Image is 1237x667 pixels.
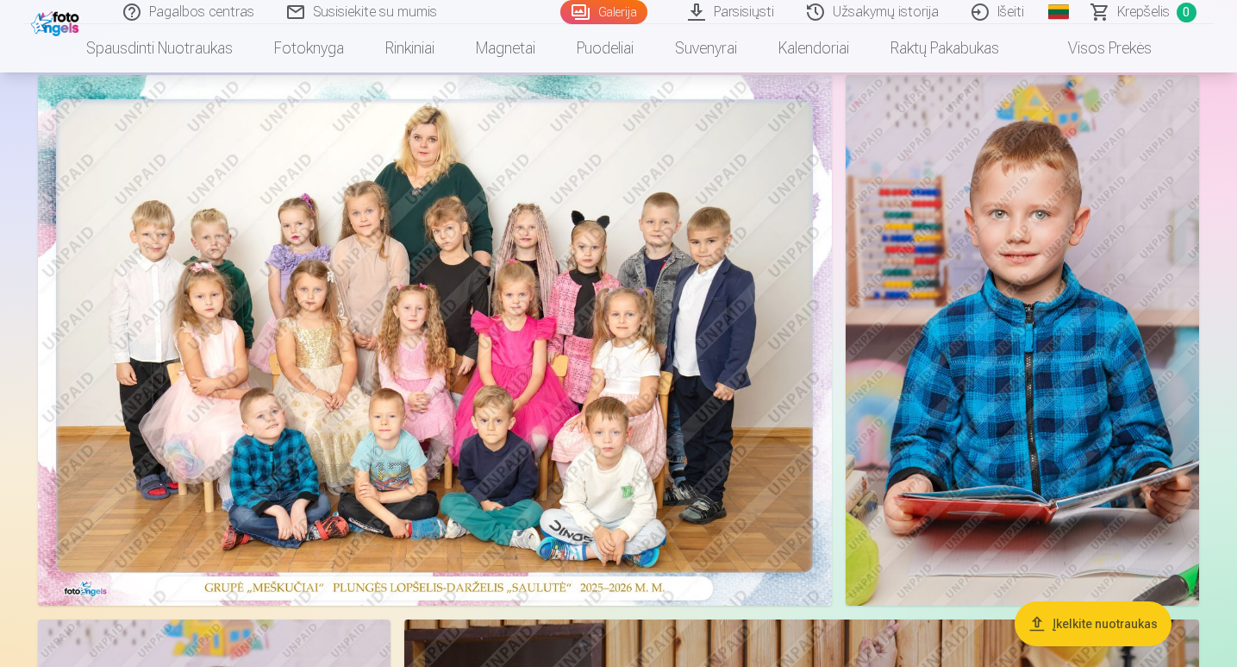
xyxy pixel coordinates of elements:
[1020,24,1172,72] a: Visos prekės
[654,24,758,72] a: Suvenyrai
[455,24,556,72] a: Magnetai
[758,24,870,72] a: Kalendoriai
[365,24,455,72] a: Rinkiniai
[556,24,654,72] a: Puodeliai
[31,7,84,36] img: /fa2
[253,24,365,72] a: Fotoknyga
[1117,2,1170,22] span: Krepšelis
[870,24,1020,72] a: Raktų pakabukas
[1015,601,1171,646] button: Įkelkite nuotraukas
[66,24,253,72] a: Spausdinti nuotraukas
[1177,3,1196,22] span: 0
